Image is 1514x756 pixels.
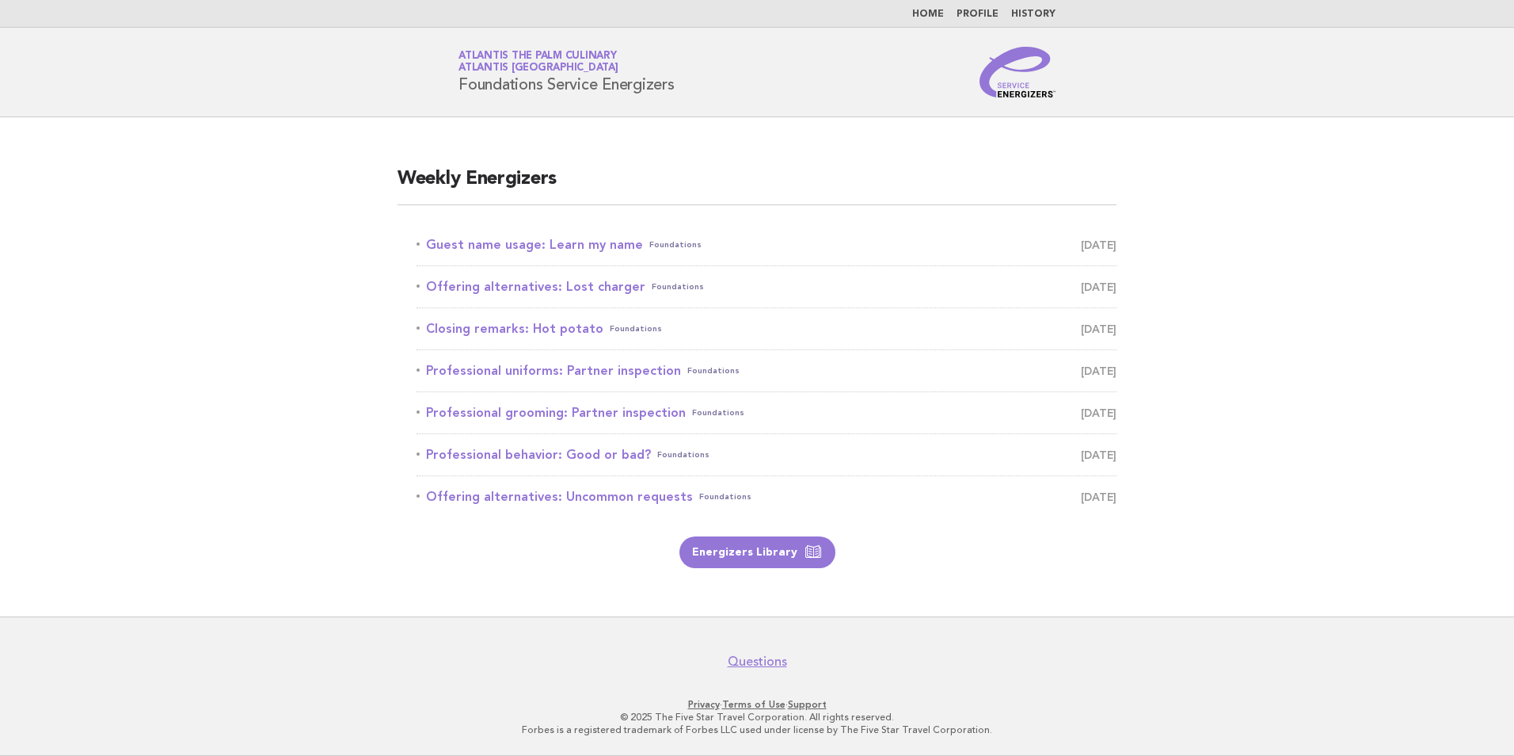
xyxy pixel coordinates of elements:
[610,318,662,340] span: Foundations
[458,52,675,93] h1: Foundations Service Energizers
[1081,276,1116,298] span: [DATE]
[417,444,1116,466] a: Professional behavior: Good or bad?Foundations [DATE]
[649,234,702,256] span: Foundations
[980,47,1056,97] img: Service Energizers
[398,166,1116,205] h2: Weekly Energizers
[1011,10,1056,19] a: History
[458,63,618,74] span: Atlantis [GEOGRAPHIC_DATA]
[1081,234,1116,256] span: [DATE]
[728,654,787,670] a: Questions
[1081,486,1116,508] span: [DATE]
[679,536,835,568] a: Energizers Library
[722,699,786,710] a: Terms of Use
[272,711,1242,724] p: © 2025 The Five Star Travel Corporation. All rights reserved.
[417,276,1116,298] a: Offering alternatives: Lost chargerFoundations [DATE]
[687,360,740,382] span: Foundations
[657,444,709,466] span: Foundations
[652,276,704,298] span: Foundations
[458,51,618,73] a: Atlantis The Palm CulinaryAtlantis [GEOGRAPHIC_DATA]
[417,360,1116,382] a: Professional uniforms: Partner inspectionFoundations [DATE]
[692,402,744,424] span: Foundations
[699,486,751,508] span: Foundations
[272,724,1242,736] p: Forbes is a registered trademark of Forbes LLC used under license by The Five Star Travel Corpora...
[417,234,1116,256] a: Guest name usage: Learn my nameFoundations [DATE]
[417,318,1116,340] a: Closing remarks: Hot potatoFoundations [DATE]
[1081,402,1116,424] span: [DATE]
[688,699,720,710] a: Privacy
[417,486,1116,508] a: Offering alternatives: Uncommon requestsFoundations [DATE]
[1081,444,1116,466] span: [DATE]
[957,10,999,19] a: Profile
[272,698,1242,711] p: · ·
[1081,360,1116,382] span: [DATE]
[417,402,1116,424] a: Professional grooming: Partner inspectionFoundations [DATE]
[1081,318,1116,340] span: [DATE]
[788,699,827,710] a: Support
[912,10,944,19] a: Home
